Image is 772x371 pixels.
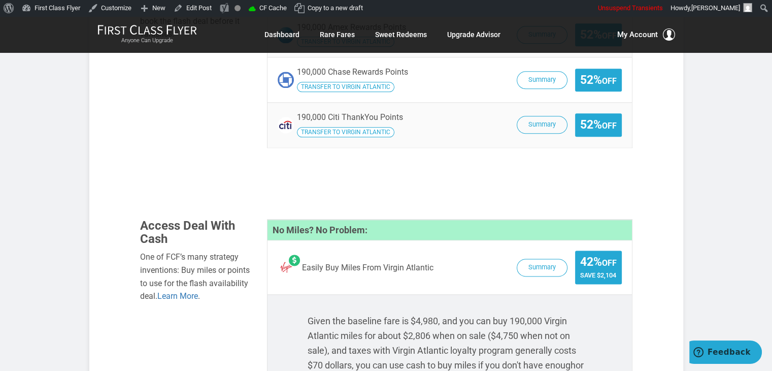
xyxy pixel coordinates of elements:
[580,271,617,279] span: Save $2,104
[140,219,252,246] h3: Access Deal With Cash
[267,220,632,241] h4: No Miles? No Problem:
[302,263,433,272] span: Easily Buy Miles From Virgin Atlantic
[602,258,617,268] small: Off
[598,4,663,12] span: Unsuspend Transients
[97,37,197,44] small: Anyone Can Upgrade
[580,256,617,268] span: 42%
[617,28,675,41] button: My Account
[375,25,427,44] a: Sweet Redeems
[447,25,500,44] a: Upgrade Advisor
[297,112,403,122] span: 190,000 Citi ThankYou Points
[517,71,567,89] button: Summary
[689,341,762,366] iframe: Opens a widget where you can find more information
[602,76,617,86] small: Off
[97,24,197,35] img: First Class Flyer
[157,291,198,301] a: Learn More
[264,25,299,44] a: Dashboard
[97,24,197,45] a: First Class FlyerAnyone Can Upgrade
[320,25,355,44] a: Rare Fares
[517,259,567,276] button: Summary
[140,251,252,302] div: One of FCF’s many strategy inventions: Buy miles or points to use for the flash availability deal. .
[602,121,617,131] small: Off
[297,82,394,92] span: Transfer your Chase Rewards Points to Virgin Atlantic
[580,74,617,86] span: 52%
[580,118,617,131] span: 52%
[517,116,567,134] button: Summary
[297,127,394,137] span: Transfer your Citi ThankYou Points to Virgin Atlantic
[297,67,408,77] span: 190,000 Chase Rewards Points
[617,28,658,41] span: My Account
[691,4,740,12] span: [PERSON_NAME]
